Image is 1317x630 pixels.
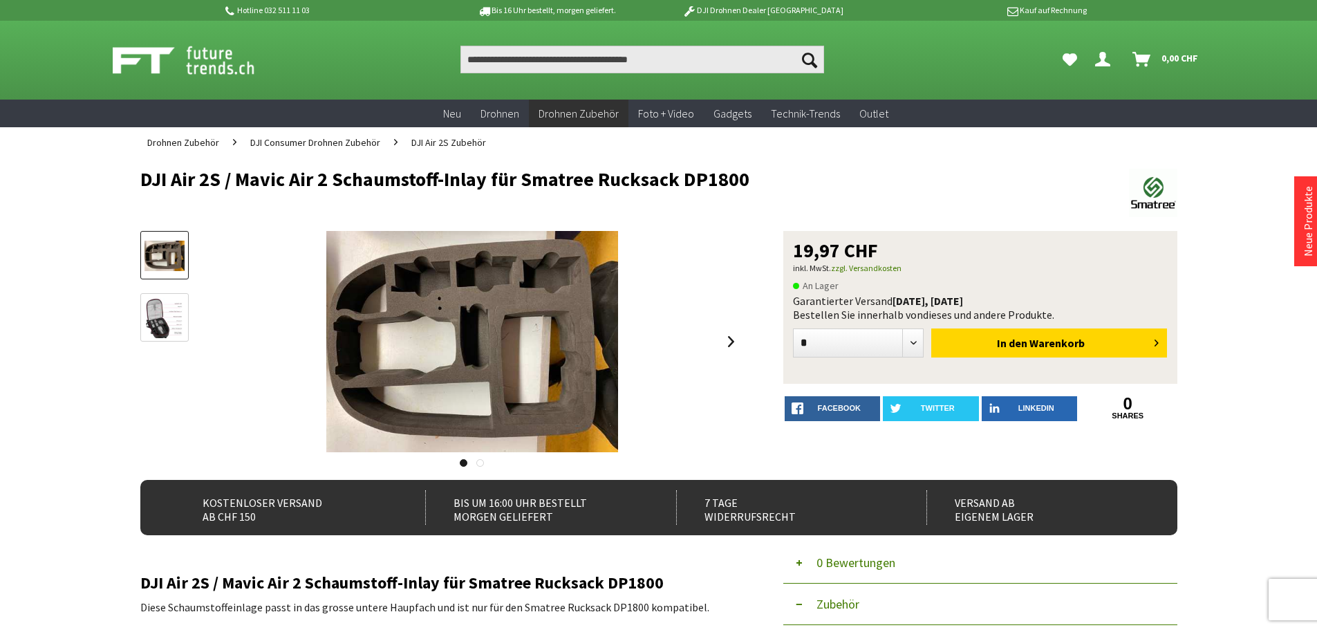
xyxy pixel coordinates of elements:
[1080,411,1176,420] a: shares
[404,127,493,158] a: DJI Air 2S Zubehör
[818,404,861,412] span: facebook
[893,294,963,308] b: [DATE], [DATE]
[223,2,439,19] p: Hotline 032 511 11 03
[144,241,185,271] img: Vorschau: DJI Air 2S / Mavic Air 2 Schaumstoff-Inlay für Smatree Rucksack DP1800
[243,127,387,158] a: DJI Consumer Drohnen Zubehör
[761,100,850,128] a: Technik-Trends
[471,100,529,128] a: Drohnen
[783,584,1177,625] button: Zubehör
[1161,47,1198,69] span: 0,00 CHF
[793,294,1168,322] div: Garantierter Versand Bestellen Sie innerhalb von dieses und andere Produkte.
[1080,396,1176,411] a: 0
[250,136,380,149] span: DJI Consumer Drohnen Zubehör
[926,490,1147,525] div: Versand ab eigenem Lager
[997,336,1027,350] span: In den
[1127,46,1205,73] a: Warenkorb
[113,43,285,77] img: Shop Futuretrends - zur Startseite wechseln
[140,574,742,592] h2: DJI Air 2S / Mavic Air 2 Schaumstoff-Inlay für Smatree Rucksack DP1800
[147,136,219,149] span: Drohnen Zubehör
[859,106,888,120] span: Outlet
[480,106,519,120] span: Drohnen
[460,46,824,73] input: Produkt, Marke, Kategorie, EAN, Artikelnummer…
[140,599,742,615] p: Diese Schaumstoffeinlage passt in das grosse untere Haupfach und ist nur für den Smatree Rucksack...
[793,241,878,260] span: 19,97 CHF
[1129,169,1177,217] img: Smatree
[655,2,870,19] p: DJI Drohnen Dealer [GEOGRAPHIC_DATA]
[795,46,824,73] button: Suchen
[982,396,1078,421] a: LinkedIn
[831,263,902,273] a: zzgl. Versandkosten
[850,100,898,128] a: Outlet
[793,277,839,294] span: An Lager
[704,100,761,128] a: Gadgets
[676,490,897,525] div: 7 Tage Widerrufsrecht
[785,396,881,421] a: facebook
[529,100,628,128] a: Drohnen Zubehör
[1018,404,1054,412] span: LinkedIn
[140,127,226,158] a: Drohnen Zubehör
[1301,186,1315,257] a: Neue Produkte
[713,106,751,120] span: Gadgets
[883,396,979,421] a: twitter
[931,328,1167,358] button: In den Warenkorb
[326,231,618,452] img: DJI Air 2S / Mavic Air 2 Schaumstoff-Inlay für Smatree Rucksack DP1800
[411,136,486,149] span: DJI Air 2S Zubehör
[433,100,471,128] a: Neu
[539,106,619,120] span: Drohnen Zubehör
[443,106,461,120] span: Neu
[439,2,655,19] p: Bis 16 Uhr bestellt, morgen geliefert.
[1056,46,1084,73] a: Meine Favoriten
[425,490,646,525] div: Bis um 16:00 Uhr bestellt Morgen geliefert
[140,169,970,189] h1: DJI Air 2S / Mavic Air 2 Schaumstoff-Inlay für Smatree Rucksack DP1800
[771,106,840,120] span: Technik-Trends
[638,106,694,120] span: Foto + Video
[783,542,1177,584] button: 0 Bewertungen
[921,404,955,412] span: twitter
[793,260,1168,277] p: inkl. MwSt.
[175,490,395,525] div: Kostenloser Versand ab CHF 150
[628,100,704,128] a: Foto + Video
[1090,46,1121,73] a: Dein Konto
[871,2,1087,19] p: Kauf auf Rechnung
[1029,336,1085,350] span: Warenkorb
